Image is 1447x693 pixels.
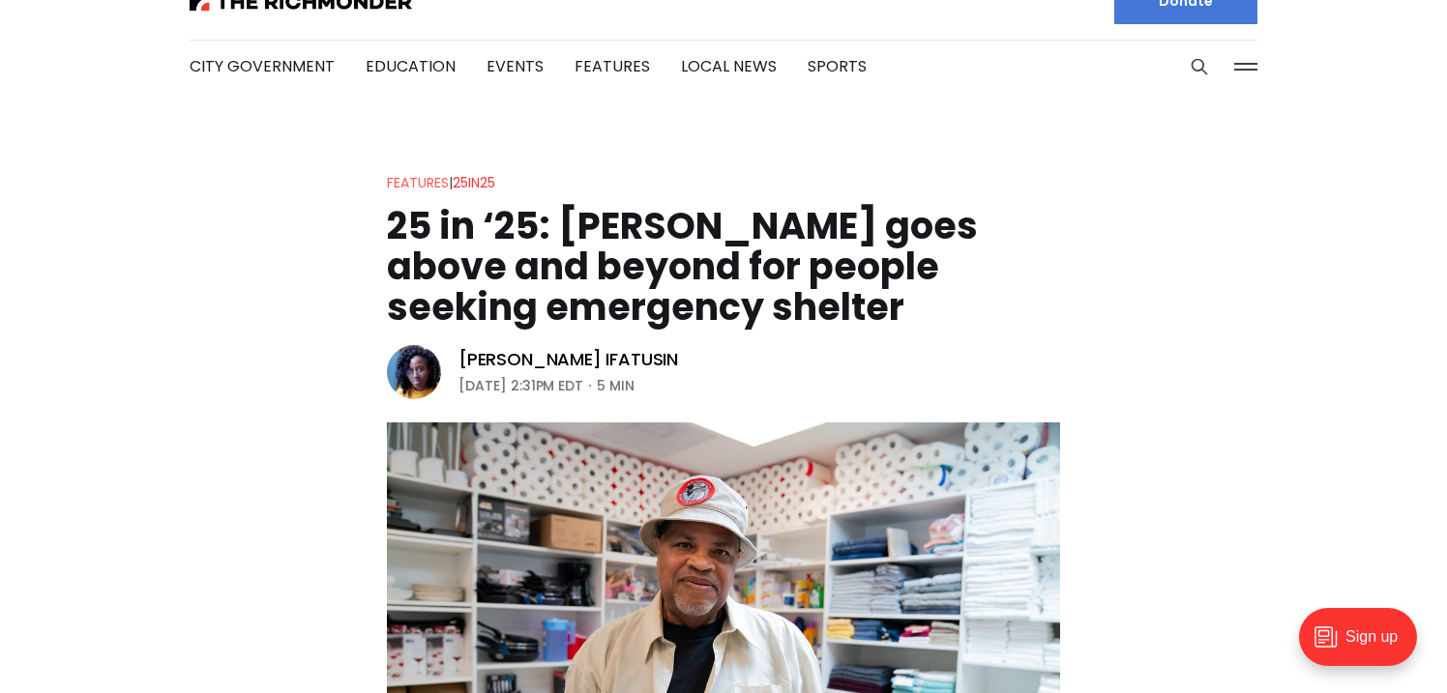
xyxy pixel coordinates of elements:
button: Search this site [1185,52,1214,81]
a: Education [366,55,456,77]
a: Features [387,173,449,192]
span: 5 min [597,374,635,397]
h1: 25 in ‘25: [PERSON_NAME] goes above and beyond for people seeking emergency shelter [387,206,1060,328]
a: [PERSON_NAME] Ifatusin [458,348,678,371]
time: [DATE] 2:31PM EDT [458,374,583,397]
a: Features [575,55,650,77]
a: Local News [681,55,777,77]
a: Sports [808,55,867,77]
a: Events [487,55,544,77]
div: | [387,171,495,194]
a: 25in25 [453,173,495,192]
iframe: portal-trigger [1283,598,1447,693]
img: Victoria A. Ifatusin [387,345,441,399]
a: City Government [190,55,335,77]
